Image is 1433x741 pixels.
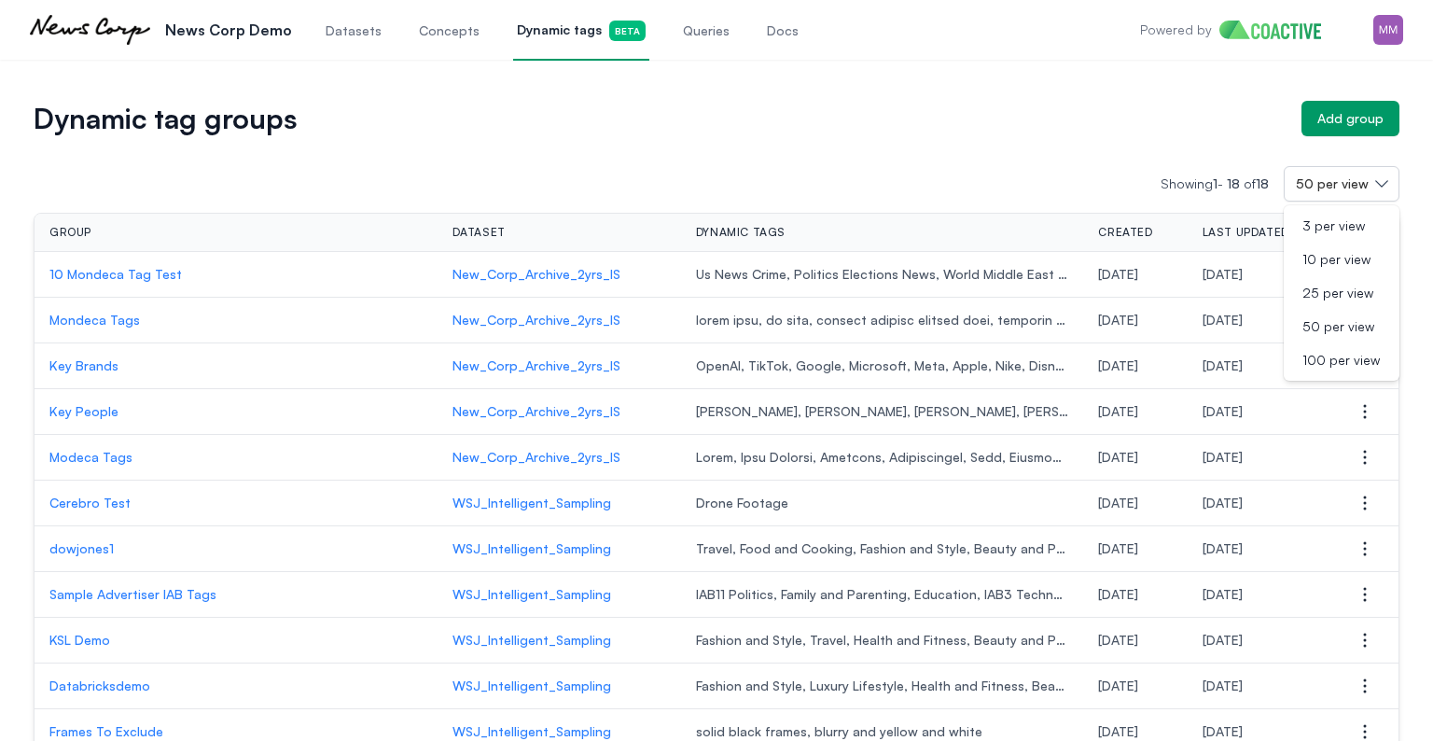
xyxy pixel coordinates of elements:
[1284,276,1399,310] li: 25 per view
[1140,21,1212,39] p: Powered by
[609,21,646,41] span: Beta
[1098,540,1138,556] span: Tuesday, April 15, 2025 at 5:43:44 PM UTC
[1098,632,1138,648] span: Monday, April 14, 2025 at 7:47:55 PM UTC
[34,105,1287,132] h1: Dynamic tag groups
[49,722,423,741] p: Frames To Exclude
[1203,723,1243,739] span: Saturday, April 12, 2025 at 3:47:34 PM UTC
[1213,175,1217,191] span: 1
[517,21,646,41] span: Dynamic tags
[49,225,91,240] span: Group
[1203,540,1243,556] span: Tuesday, April 15, 2025 at 5:43:44 PM UTC
[1098,312,1138,328] span: Thursday, July 17, 2025 at 1:34:04 AM UTC
[1302,250,1370,269] span: 10 per view
[1203,312,1243,328] span: Thursday, July 17, 2025 at 1:34:04 AM UTC
[452,677,666,695] a: WSJ_Intelligent_Sampling
[1256,175,1269,191] span: 18
[452,225,506,240] span: Dataset
[1098,403,1138,419] span: Monday, July 7, 2025 at 3:41:28 PM UTC
[49,357,423,375] a: Key Brands
[696,402,1069,421] span: [PERSON_NAME], [PERSON_NAME], [PERSON_NAME], [PERSON_NAME], [PERSON_NAME], [PERSON_NAME], [PERSON...
[30,15,150,45] img: News Corp Demo
[49,494,423,512] a: Cerebro Test
[452,722,666,741] a: WSJ_Intelligent_Sampling
[1373,15,1403,45] img: Menu for the logged in user
[696,585,1069,604] span: IAB11 Politics, Family and Parenting, Education, IAB3 Technology and Computing, Style and Fashion...
[1284,205,1399,381] ul: 50 per view
[1161,175,1284,193] p: Showing -
[49,402,423,421] a: Key People
[49,448,423,467] a: Modeca Tags
[49,631,423,650] a: KSL Demo
[1098,225,1152,240] span: Created
[1203,495,1243,510] span: Wednesday, April 16, 2025 at 3:45:42 PM UTC
[1098,266,1138,282] span: Tuesday, August 5, 2025 at 6:11:13 PM UTC
[696,722,1069,741] span: solid black frames, blurry and yellow and white
[1098,449,1138,465] span: Thursday, June 26, 2025 at 10:58:31 PM UTC
[1098,495,1138,510] span: Wednesday, April 16, 2025 at 3:45:42 PM UTC
[452,631,666,650] a: WSJ_Intelligent_Sampling
[1302,317,1374,336] span: 50 per view
[49,311,423,329] a: Mondeca Tags
[696,677,1069,695] span: Fashion and Style, Luxury Lifestyle, Health and Fitness, Beauty and Personal Care, Food and Cooki...
[1203,357,1243,373] span: Monday, July 7, 2025 at 4:23:27 PM UTC
[1284,343,1399,377] li: 100 per view
[1203,449,1243,465] span: Thursday, June 26, 2025 at 10:58:31 PM UTC
[1227,175,1240,191] span: 18
[1284,166,1399,202] button: 50 per view
[1301,101,1399,136] button: Add group
[452,585,666,604] a: WSJ_Intelligent_Sampling
[1284,209,1399,243] li: 3 per view
[1203,678,1243,693] span: Monday, April 14, 2025 at 4:23:25 PM UTC
[1203,266,1243,282] span: Tuesday, August 5, 2025 at 6:11:13 PM UTC
[49,539,423,558] a: dowjones1
[1317,109,1384,128] div: Add group
[452,539,666,558] a: WSJ_Intelligent_Sampling
[1098,723,1138,739] span: Saturday, April 12, 2025 at 3:47:34 PM UTC
[1284,310,1399,343] li: 50 per view
[1203,225,1289,240] span: Last updated
[452,402,666,421] p: New_Corp_Archive_2yrs_IS
[49,677,423,695] p: Databricksdemo
[452,494,666,512] a: WSJ_Intelligent_Sampling
[1244,175,1269,191] span: of
[696,494,1069,512] span: Drone Footage
[1296,175,1369,193] span: 50 per view
[1203,632,1243,648] span: Monday, April 14, 2025 at 7:47:55 PM UTC
[49,585,423,604] a: Sample Advertiser IAB Tags
[696,448,1069,467] span: Lorem, Ipsu Dolorsi, Ametcons, Adipiscingel, Sedd, Eiusmodtem Incididuntut, Laboreet, Dolore, Mag...
[452,265,666,284] p: New_Corp_Archive_2yrs_IS
[696,539,1069,558] span: Travel, Food and Cooking, Fashion and Style, Beauty and Personal Care, Health and Fitness, Luxury...
[165,19,292,41] p: News Corp Demo
[1098,357,1138,373] span: Monday, July 7, 2025 at 4:23:27 PM UTC
[1302,351,1380,370] span: 100 per view
[452,357,666,375] a: New_Corp_Archive_2yrs_IS
[1219,21,1336,39] img: Home
[1098,678,1138,693] span: Monday, April 14, 2025 at 4:23:25 PM UTC
[1203,403,1243,419] span: Monday, July 7, 2025 at 3:41:28 PM UTC
[1302,284,1373,302] span: 25 per view
[452,311,666,329] a: New_Corp_Archive_2yrs_IS
[1098,586,1138,602] span: Tuesday, April 15, 2025 at 2:33:36 PM UTC
[683,21,730,40] span: Queries
[696,631,1069,650] span: Fashion and Style, Travel, Health and Fitness, Beauty and Personal Care, Luxury Lifestyle, Food a...
[696,357,1069,375] span: OpenAI, TikTok, Google, Microsoft, Meta, Apple, Nike, Disney, Tesla, Facebook, Twitter, Nvidia, I...
[1203,586,1243,602] span: Tuesday, April 15, 2025 at 2:33:36 PM UTC
[452,448,666,467] a: New_Corp_Archive_2yrs_IS
[419,21,480,40] span: Concepts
